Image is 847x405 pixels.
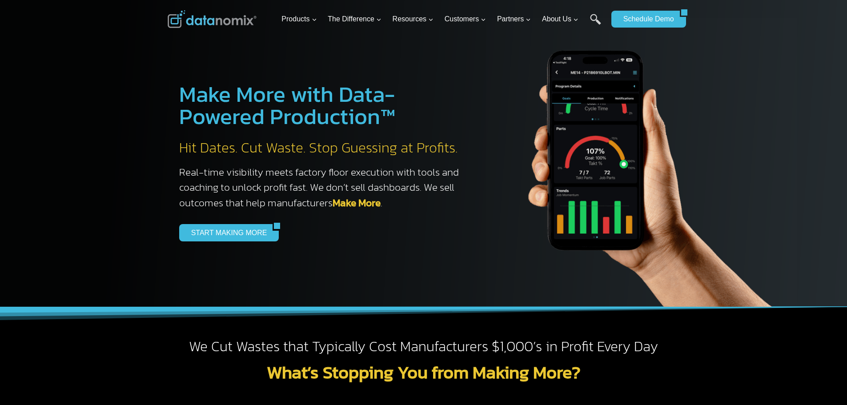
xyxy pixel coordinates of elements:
h2: Hit Dates. Cut Waste. Stop Guessing at Profits. [179,139,468,157]
h3: Real-time visibility meets factory floor execution with tools and coaching to unlock profit fast.... [179,164,468,211]
a: START MAKING MORE [179,224,273,241]
img: The Datanoix Mobile App available on Android and iOS Devices [486,18,797,307]
span: Partners [497,13,531,25]
h2: We Cut Wastes that Typically Cost Manufacturers $1,000’s in Profit Every Day [168,337,680,356]
img: Datanomix [168,10,257,28]
span: About Us [542,13,578,25]
span: Products [281,13,317,25]
a: Search [590,14,601,34]
span: The Difference [328,13,381,25]
h2: What’s Stopping You from Making More? [168,363,680,381]
a: Make More [333,195,381,210]
nav: Primary Navigation [278,5,607,34]
span: Customers [445,13,486,25]
span: Resources [393,13,434,25]
h1: Make More with Data-Powered Production™ [179,83,468,128]
a: Schedule Demo [611,11,680,28]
